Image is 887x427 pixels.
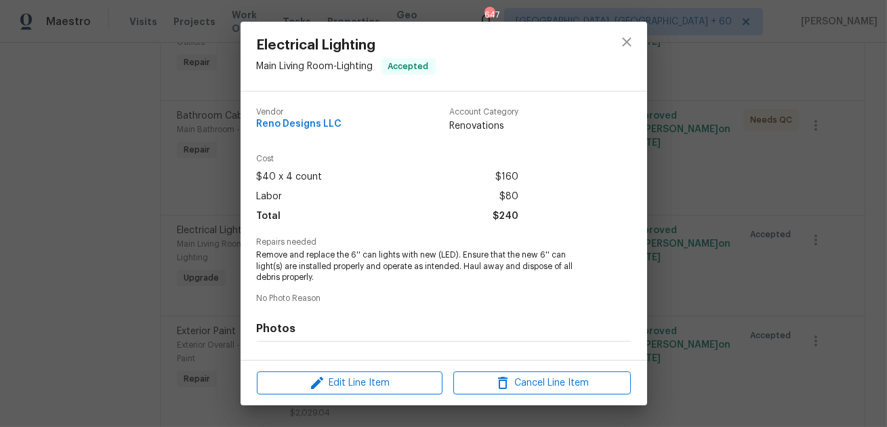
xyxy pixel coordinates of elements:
[257,38,436,53] span: Electrical Lighting
[261,375,438,392] span: Edit Line Item
[257,167,323,187] span: $40 x 4 count
[453,371,631,395] button: Cancel Line Item
[257,371,442,395] button: Edit Line Item
[257,108,342,117] span: Vendor
[257,322,631,335] h4: Photos
[257,119,342,129] span: Reno Designs LLC
[457,375,627,392] span: Cancel Line Item
[257,207,281,226] span: Total
[484,8,494,22] div: 647
[257,62,373,71] span: Main Living Room - Lighting
[493,207,518,226] span: $240
[499,187,518,207] span: $80
[449,108,518,117] span: Account Category
[495,167,518,187] span: $160
[257,294,631,303] span: No Photo Reason
[257,187,283,207] span: Labor
[611,26,643,58] button: close
[257,238,631,247] span: Repairs needed
[449,119,518,133] span: Renovations
[383,60,434,73] span: Accepted
[257,155,518,163] span: Cost
[257,249,594,283] span: Remove and replace the 6'' can lights with new (LED). Ensure that the new 6'' can light(s) are in...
